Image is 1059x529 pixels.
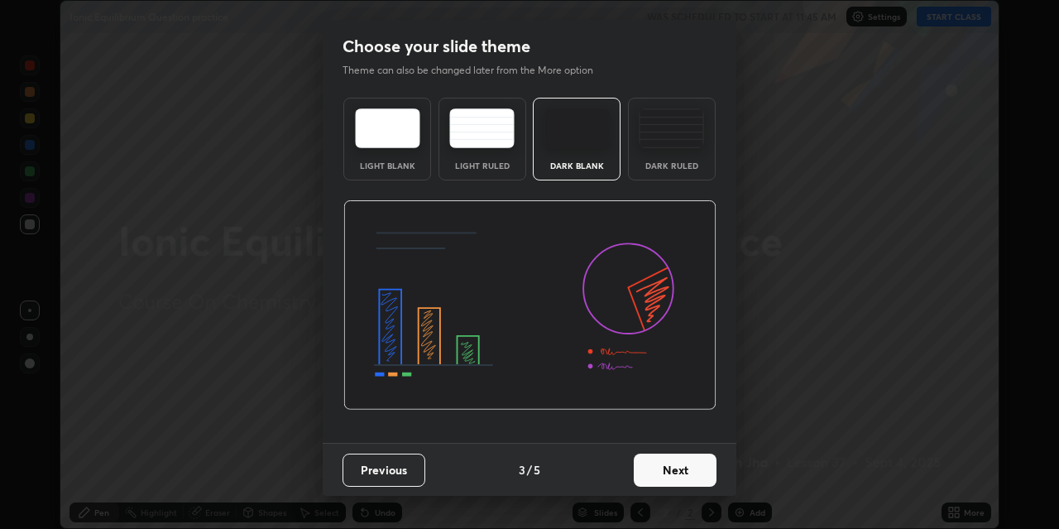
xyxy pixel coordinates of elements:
div: Dark Blank [544,161,610,170]
div: Light Blank [354,161,420,170]
img: lightRuledTheme.5fabf969.svg [449,108,515,148]
img: lightTheme.e5ed3b09.svg [355,108,420,148]
button: Previous [343,454,425,487]
img: darkThemeBanner.d06ce4a2.svg [343,200,716,411]
h4: 5 [534,461,540,479]
h4: 3 [519,461,525,479]
h2: Choose your slide theme [343,36,530,57]
img: darkTheme.f0cc69e5.svg [544,108,610,148]
img: darkRuledTheme.de295e13.svg [639,108,704,148]
div: Light Ruled [449,161,515,170]
button: Next [634,454,716,487]
div: Dark Ruled [639,161,705,170]
p: Theme can also be changed later from the More option [343,63,611,78]
h4: / [527,461,532,479]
